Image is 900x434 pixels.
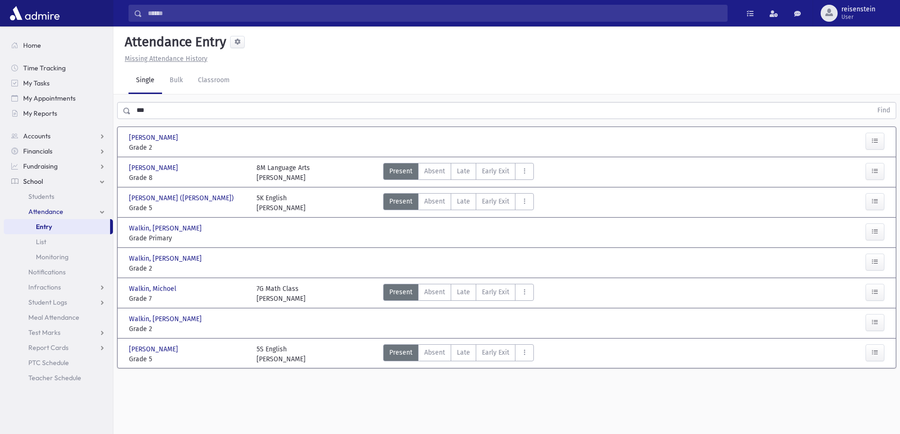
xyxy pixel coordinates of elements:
[23,132,51,140] span: Accounts
[23,109,57,118] span: My Reports
[389,196,412,206] span: Present
[28,268,66,276] span: Notifications
[28,343,69,352] span: Report Cards
[457,166,470,176] span: Late
[257,344,306,364] div: 5S English [PERSON_NAME]
[28,328,60,337] span: Test Marks
[28,207,63,216] span: Attendance
[4,189,113,204] a: Students
[4,295,113,310] a: Student Logs
[129,294,247,304] span: Grade 7
[129,354,247,364] span: Grade 5
[23,64,66,72] span: Time Tracking
[482,348,509,357] span: Early Exit
[457,348,470,357] span: Late
[841,6,875,13] span: reisenstein
[142,5,727,22] input: Search
[4,128,113,144] a: Accounts
[129,254,204,264] span: Walkin, [PERSON_NAME]
[23,94,76,102] span: My Appointments
[4,174,113,189] a: School
[482,287,509,297] span: Early Exit
[4,370,113,385] a: Teacher Schedule
[424,348,445,357] span: Absent
[23,147,52,155] span: Financials
[129,68,162,94] a: Single
[4,76,113,91] a: My Tasks
[28,313,79,322] span: Meal Attendance
[424,287,445,297] span: Absent
[28,374,81,382] span: Teacher Schedule
[121,55,207,63] a: Missing Attendance History
[4,219,110,234] a: Entry
[129,203,247,213] span: Grade 5
[129,133,180,143] span: [PERSON_NAME]
[4,144,113,159] a: Financials
[129,314,204,324] span: Walkin, [PERSON_NAME]
[121,34,226,50] h5: Attendance Entry
[129,264,247,273] span: Grade 2
[424,196,445,206] span: Absent
[257,284,306,304] div: 7G Math Class [PERSON_NAME]
[36,253,69,261] span: Monitoring
[129,324,247,334] span: Grade 2
[129,233,247,243] span: Grade Primary
[28,283,61,291] span: Infractions
[424,166,445,176] span: Absent
[4,280,113,295] a: Infractions
[129,163,180,173] span: [PERSON_NAME]
[4,249,113,264] a: Monitoring
[4,38,113,53] a: Home
[383,193,534,213] div: AttTypes
[28,192,54,201] span: Students
[23,79,50,87] span: My Tasks
[23,41,41,50] span: Home
[389,348,412,357] span: Present
[4,264,113,280] a: Notifications
[23,177,43,186] span: School
[28,298,67,306] span: Student Logs
[4,159,113,174] a: Fundraising
[36,238,46,246] span: List
[36,222,52,231] span: Entry
[4,310,113,325] a: Meal Attendance
[129,344,180,354] span: [PERSON_NAME]
[162,68,190,94] a: Bulk
[125,55,207,63] u: Missing Attendance History
[872,102,896,119] button: Find
[4,325,113,340] a: Test Marks
[4,204,113,219] a: Attendance
[383,163,534,183] div: AttTypes
[389,166,412,176] span: Present
[4,340,113,355] a: Report Cards
[457,196,470,206] span: Late
[4,106,113,121] a: My Reports
[383,344,534,364] div: AttTypes
[4,60,113,76] a: Time Tracking
[23,162,58,170] span: Fundraising
[383,284,534,304] div: AttTypes
[4,234,113,249] a: List
[129,173,247,183] span: Grade 8
[129,284,178,294] span: Walkin, Michoel
[482,166,509,176] span: Early Exit
[28,358,69,367] span: PTC Schedule
[4,91,113,106] a: My Appointments
[257,163,310,183] div: 8M Language Arts [PERSON_NAME]
[4,355,113,370] a: PTC Schedule
[129,143,247,153] span: Grade 2
[8,4,62,23] img: AdmirePro
[482,196,509,206] span: Early Exit
[257,193,306,213] div: 5K English [PERSON_NAME]
[129,223,204,233] span: Walkin, [PERSON_NAME]
[457,287,470,297] span: Late
[389,287,412,297] span: Present
[841,13,875,21] span: User
[190,68,237,94] a: Classroom
[129,193,236,203] span: [PERSON_NAME] ([PERSON_NAME])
